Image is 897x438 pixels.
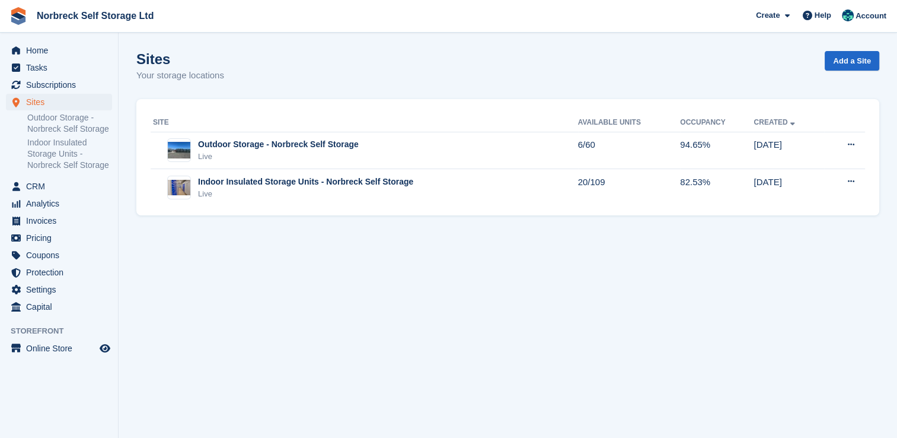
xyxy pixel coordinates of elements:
a: Preview store [98,341,112,356]
img: Image of Outdoor Storage - Norbreck Self Storage site [168,142,190,159]
h1: Sites [136,51,224,67]
img: Sally King [842,9,854,21]
td: 94.65% [680,132,754,169]
a: menu [6,230,112,246]
div: Live [198,188,413,200]
span: Capital [26,299,97,315]
th: Occupancy [680,113,754,132]
a: Norbreck Self Storage Ltd [32,6,158,26]
a: menu [6,340,112,357]
div: Indoor Insulated Storage Units - Norbreck Self Storage [198,176,413,188]
td: 82.53% [680,169,754,206]
a: Indoor Insulated Storage Units - Norbreck Self Storage [27,137,112,171]
a: menu [6,195,112,212]
td: [DATE] [754,169,824,206]
span: Home [26,42,97,59]
a: menu [6,42,112,59]
a: Add a Site [825,51,879,71]
span: Create [756,9,780,21]
span: Pricing [26,230,97,246]
td: [DATE] [754,132,824,169]
a: menu [6,281,112,298]
a: menu [6,59,112,76]
a: Created [754,118,797,126]
div: Live [198,151,359,163]
td: 6/60 [578,132,681,169]
span: Account [855,10,886,22]
td: 20/109 [578,169,681,206]
span: Help [815,9,831,21]
span: Sites [26,94,97,110]
th: Site [151,113,578,132]
a: menu [6,299,112,315]
div: Outdoor Storage - Norbreck Self Storage [198,138,359,151]
a: menu [6,77,112,93]
span: Analytics [26,195,97,212]
a: menu [6,178,112,195]
span: Tasks [26,59,97,76]
a: menu [6,212,112,229]
span: Settings [26,281,97,298]
a: menu [6,94,112,110]
span: Online Store [26,340,97,357]
span: CRM [26,178,97,195]
span: Coupons [26,247,97,264]
p: Your storage locations [136,69,224,82]
a: menu [6,264,112,281]
span: Subscriptions [26,77,97,93]
img: Image of Indoor Insulated Storage Units - Norbreck Self Storage site [168,180,190,195]
th: Available Units [578,113,681,132]
span: Invoices [26,212,97,229]
img: stora-icon-8386f47178a22dfd0bd8f6a31ec36ba5ce8667c1dd55bd0f319d3a0aa187defe.svg [9,7,27,25]
a: menu [6,247,112,264]
span: Storefront [11,325,118,337]
span: Protection [26,264,97,281]
a: Outdoor Storage - Norbreck Self Storage [27,112,112,135]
